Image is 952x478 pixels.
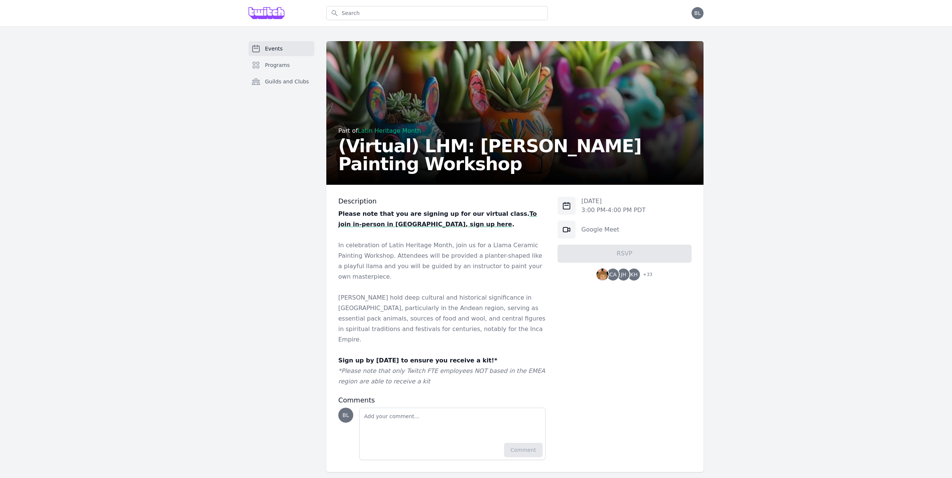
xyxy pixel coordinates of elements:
[265,78,309,85] span: Guilds and Clubs
[338,126,692,135] div: Part of
[248,74,314,89] a: Guilds and Clubs
[609,272,616,277] span: CA
[692,7,704,19] button: BL
[248,41,314,101] nav: Sidebar
[558,245,692,263] button: RSVP
[504,443,543,457] button: Comment
[582,197,646,206] p: [DATE]
[248,41,314,56] a: Events
[265,61,290,69] span: Programs
[338,367,545,385] em: *Please note that only Twitch FTE employees NOT based in the EMEA region are able to receive a kit
[338,357,497,364] strong: Sign up by [DATE] to ensure you receive a kit!*
[621,272,626,277] span: JH
[338,210,530,217] strong: Please note that you are signing up for our virtual class.
[338,240,546,282] p: In celebration of Latin Heritage Month, join us for a Llama Ceramic Painting Workshop. Attendees ...
[342,413,349,418] span: BL
[338,292,546,345] p: [PERSON_NAME] hold deep cultural and historical significance in [GEOGRAPHIC_DATA], particularly i...
[512,221,514,228] strong: .
[338,396,546,405] h3: Comments
[338,210,537,228] a: To join in-person in [GEOGRAPHIC_DATA], sign up here
[248,58,314,73] a: Programs
[638,270,652,281] span: + 33
[338,137,692,173] h2: (Virtual) LHM: [PERSON_NAME] Painting Workshop
[248,7,284,19] img: Grove
[265,45,283,52] span: Events
[694,10,701,16] span: BL
[338,197,546,206] h3: Description
[358,127,421,134] a: Latin Heritage Month
[582,226,619,233] a: Google Meet
[326,6,548,20] input: Search
[630,272,638,277] span: KH
[582,206,646,215] p: 3:00 PM - 4:00 PM PDT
